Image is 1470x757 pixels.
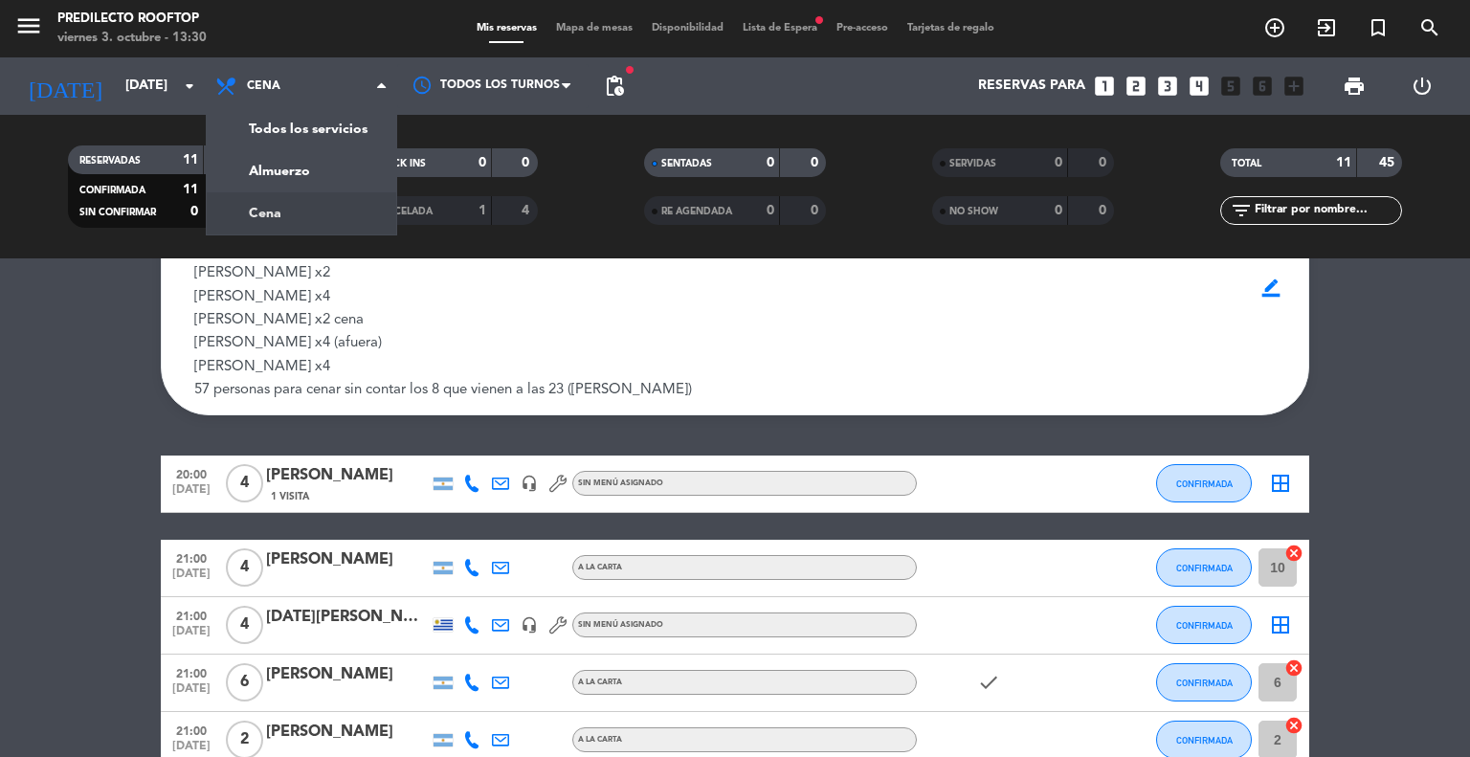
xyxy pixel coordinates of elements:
span: 4 [226,606,263,644]
i: border_all [1269,472,1292,495]
i: looks_4 [1187,74,1212,99]
i: search [1418,16,1441,39]
button: CONFIRMADA [1156,464,1252,502]
span: 20:00 [167,462,215,484]
span: 21:00 [167,546,215,568]
button: CONFIRMADA [1156,548,1252,587]
div: LOG OUT [1388,57,1456,115]
strong: 0 [767,156,774,169]
span: [PERSON_NAME] (21:00 hs - 2 personas). [PERSON_NAME] x8 vienen a las 23hs [PERSON_NAME] x2 [PERSO... [194,196,692,398]
span: print [1343,75,1366,98]
strong: 0 [190,205,198,218]
span: [DATE] [167,483,215,505]
span: Sin menú asignado [578,479,663,487]
i: looks_two [1124,74,1148,99]
a: Almuerzo [207,150,396,192]
span: Mis reservas [467,23,546,33]
span: CONFIRMADA [1176,479,1233,489]
strong: 11 [183,183,198,196]
span: 6 [226,663,263,701]
span: Sin menú asignado [578,621,663,629]
span: [DATE] [167,682,215,704]
button: CONFIRMADA [1156,663,1252,701]
span: A LA CARTA [578,679,622,686]
span: [DATE] [167,625,215,647]
strong: 0 [1055,204,1062,217]
i: turned_in_not [1367,16,1390,39]
span: TOTAL [1232,159,1261,168]
i: exit_to_app [1315,16,1338,39]
strong: 0 [479,156,486,169]
span: Reservas para [978,78,1085,94]
span: 4 [226,548,263,587]
span: Cena [247,79,280,93]
span: pending_actions [603,75,626,98]
i: add_box [1281,74,1306,99]
i: [DATE] [14,65,116,107]
span: CONFIRMADA [1176,620,1233,631]
div: [PERSON_NAME] [266,547,429,572]
span: fiber_manual_record [813,14,825,26]
i: arrow_drop_down [178,75,201,98]
i: cancel [1284,544,1303,563]
span: 21:00 [167,719,215,741]
span: CHECK INS [373,159,426,168]
span: [DATE] [167,568,215,590]
div: Predilecto Rooftop [57,10,207,29]
span: border_color [1253,270,1290,306]
i: looks_3 [1155,74,1180,99]
strong: 0 [1099,156,1110,169]
i: power_settings_new [1411,75,1434,98]
strong: 45 [1379,156,1398,169]
span: 21:00 [167,604,215,626]
span: 21:00 [167,661,215,683]
a: Cena [207,192,396,234]
button: menu [14,11,43,47]
strong: 0 [811,204,822,217]
i: cancel [1284,658,1303,678]
button: CONFIRMADA [1156,606,1252,644]
div: [PERSON_NAME] [266,662,429,687]
span: CONFIRMADA [1176,678,1233,688]
span: NO SHOW [949,207,998,216]
div: viernes 3. octubre - 13:30 [57,29,207,48]
strong: 11 [183,153,198,167]
span: A LA CARTA [578,736,622,744]
div: [DATE][PERSON_NAME] [266,605,429,630]
span: 1 Visita [271,489,309,504]
strong: 0 [1055,156,1062,169]
span: 4 [226,464,263,502]
div: [PERSON_NAME] [266,463,429,488]
i: headset_mic [521,616,538,634]
i: cancel [1284,716,1303,735]
span: Disponibilidad [642,23,733,33]
strong: 0 [1099,204,1110,217]
span: CONFIRMADA [79,186,145,195]
i: headset_mic [521,475,538,492]
span: Tarjetas de regalo [898,23,1004,33]
i: border_all [1269,613,1292,636]
span: SERVIDAS [949,159,996,168]
span: Pre-acceso [827,23,898,33]
i: menu [14,11,43,40]
span: Lista de Espera [733,23,827,33]
span: CONFIRMADA [1176,735,1233,746]
i: check [977,671,1000,694]
strong: 0 [522,156,533,169]
span: CANCELADA [373,207,433,216]
span: RESERVADAS [79,156,141,166]
div: [PERSON_NAME] [266,720,429,745]
span: RE AGENDADA [661,207,732,216]
i: looks_6 [1250,74,1275,99]
span: SIN CONFIRMAR [79,208,156,217]
i: add_circle_outline [1263,16,1286,39]
strong: 0 [811,156,822,169]
strong: 0 [767,204,774,217]
input: Filtrar por nombre... [1253,200,1401,221]
span: Mapa de mesas [546,23,642,33]
i: looks_one [1092,74,1117,99]
strong: 1 [479,204,486,217]
span: fiber_manual_record [624,64,635,76]
span: SENTADAS [661,159,712,168]
i: looks_5 [1218,74,1243,99]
